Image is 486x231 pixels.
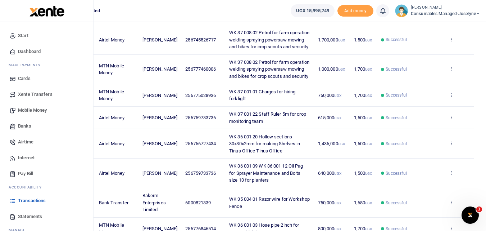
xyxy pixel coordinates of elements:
a: Statements [6,209,87,225]
a: Dashboard [6,44,87,59]
a: UGX 15,995,749 [291,4,335,17]
span: Successful [386,115,407,121]
span: [PERSON_NAME] [142,93,177,98]
small: [PERSON_NAME] [411,5,480,11]
span: Successful [386,66,407,72]
a: Mobile Money [6,102,87,118]
small: UGX [334,172,341,176]
a: logo-small logo-large logo-large [29,8,64,13]
span: [PERSON_NAME] [142,66,177,72]
span: 1,500 [354,115,372,120]
span: WK 37 008 02 Petrol for farm operation welding spraying powersaw mowing and bikes for crop scouts... [229,59,309,79]
small: UGX [365,38,372,42]
span: ake Payments [12,62,40,68]
span: Bank Transfer [99,200,128,205]
span: Successful [386,200,407,206]
iframe: Intercom live chat [462,206,479,224]
span: Xente Transfers [18,91,53,98]
small: UGX [334,227,341,231]
span: 1 [476,206,482,212]
small: UGX [365,172,372,176]
small: UGX [334,94,341,98]
span: WK 36 001 09 WK 36 001 12 Oil Pag for Sprayer Maintenance and Bolts size 13 for planters [229,163,303,183]
span: Dashboard [18,48,41,55]
small: UGX [338,142,345,146]
span: UGX 15,995,749 [296,7,329,14]
span: Airtel Money [99,141,124,146]
span: Add money [337,5,373,17]
span: Banks [18,123,31,130]
span: 1,680 [354,200,372,205]
span: 615,000 [318,115,341,120]
span: Pay Bill [18,170,33,177]
span: WK 37 001 22 Staff Ruler 5m for crop monitoring team [229,111,306,124]
small: UGX [365,201,372,205]
li: Wallet ballance [288,4,337,17]
span: Bakerm Enterprises Limited [142,193,166,212]
a: profile-user [PERSON_NAME] Consumables managed-Joselyne [395,4,480,17]
span: [PERSON_NAME] [142,141,177,146]
span: [PERSON_NAME] [142,115,177,120]
span: WK 37 001 01 Charges for hiring forkligft [229,89,295,102]
span: 640,000 [318,170,341,176]
li: Toup your wallet [337,5,373,17]
li: Ac [6,182,87,193]
span: Airtel Money [99,37,124,43]
small: UGX [365,67,372,71]
span: Mobile Money [18,107,47,114]
span: WK 35 004 01 Razor wire for Workshop Fence [229,196,310,209]
a: Xente Transfers [6,86,87,102]
a: Pay Bill [6,166,87,182]
span: 256759733736 [185,170,216,176]
span: WK 37 008 02 Petrol for farm operation welding spraying powersaw mowing and bikes for crop scouts... [229,30,309,49]
span: 1,500 [354,170,372,176]
span: 6000821339 [185,200,211,205]
span: Transactions [18,197,46,204]
span: Internet [18,154,35,161]
img: logo-large [29,6,64,17]
span: Successful [386,141,407,147]
img: profile-user [395,4,408,17]
a: Transactions [6,193,87,209]
span: 1,700,000 [318,37,345,43]
span: Consumables managed-Joselyne [411,10,480,17]
span: 256775028936 [185,93,216,98]
span: Airtel Money [99,170,124,176]
small: UGX [334,201,341,205]
small: UGX [365,142,372,146]
a: Internet [6,150,87,166]
span: [PERSON_NAME] [142,170,177,176]
span: 256759733736 [185,115,216,120]
span: Airtime [18,138,33,146]
span: 256756727434 [185,141,216,146]
span: MTN Mobile Money [99,63,124,76]
span: MTN Mobile Money [99,89,124,102]
span: WK 36 001 20 Hollow sections 30x30x2mm for making Shelves in Tinus Office Tinus Office [229,134,300,154]
span: 750,000 [318,93,341,98]
span: Cards [18,75,31,82]
span: 1,700 [354,66,372,72]
span: Start [18,32,28,39]
a: Banks [6,118,87,134]
span: 1,500 [354,141,372,146]
span: Successful [386,36,407,43]
small: UGX [334,116,341,120]
li: M [6,59,87,71]
span: 750,000 [318,200,341,205]
span: Successful [386,92,407,98]
span: Successful [386,170,407,177]
span: 256777460006 [185,66,216,72]
small: UGX [365,227,372,231]
span: 1,000,000 [318,66,345,72]
span: 1,435,000 [318,141,345,146]
span: 256745526717 [185,37,216,43]
a: Cards [6,71,87,86]
a: Start [6,28,87,44]
small: UGX [365,116,372,120]
small: UGX [338,67,345,71]
span: 1,500 [354,37,372,43]
span: countability [14,185,41,190]
span: [PERSON_NAME] [142,37,177,43]
small: UGX [338,38,345,42]
small: UGX [365,94,372,98]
